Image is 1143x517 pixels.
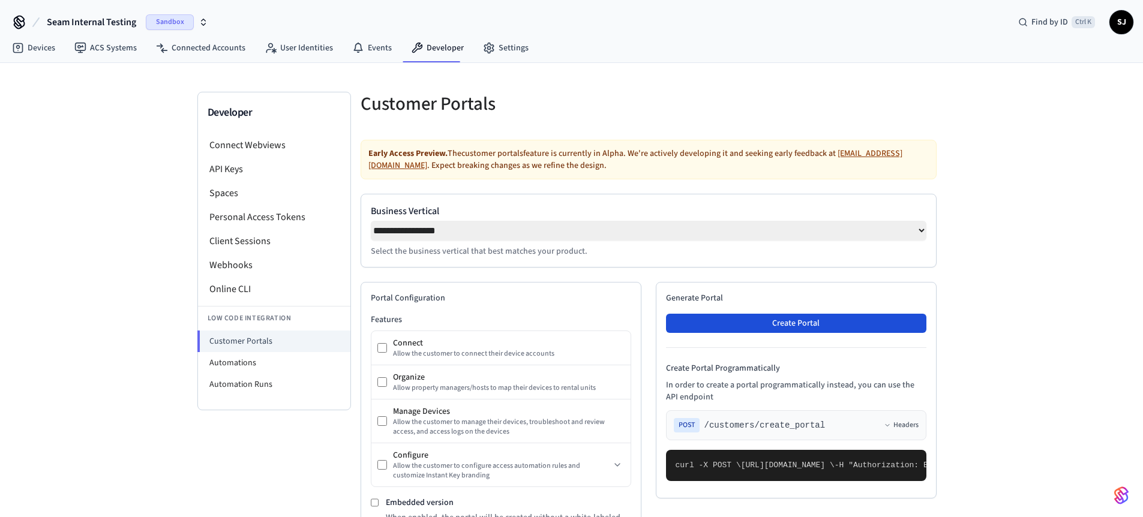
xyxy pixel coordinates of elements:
[146,37,255,59] a: Connected Accounts
[666,292,926,304] h2: Generate Portal
[343,37,401,59] a: Events
[198,306,350,330] li: Low Code Integration
[884,420,919,430] button: Headers
[1109,10,1133,34] button: SJ
[1111,11,1132,33] span: SJ
[666,362,926,374] h4: Create Portal Programmatically
[198,352,350,374] li: Automations
[666,314,926,333] button: Create Portal
[255,37,343,59] a: User Identities
[393,383,625,393] div: Allow property managers/hosts to map their devices to rental units
[393,371,625,383] div: Organize
[741,461,835,470] span: [URL][DOMAIN_NAME] \
[368,148,902,172] a: [EMAIL_ADDRESS][DOMAIN_NAME]
[361,140,937,179] div: The customer portals feature is currently in Alpha. We're actively developing it and seeking earl...
[1009,11,1105,33] div: Find by IDCtrl K
[368,148,448,160] strong: Early Access Preview.
[393,337,625,349] div: Connect
[197,330,350,352] li: Customer Portals
[393,405,625,417] div: Manage Devices
[393,449,610,461] div: Configure
[1114,486,1129,505] img: SeamLogoGradient.69752ec5.svg
[47,15,136,29] span: Seam Internal Testing
[674,418,700,432] span: POST
[2,37,65,59] a: Devices
[401,37,473,59] a: Developer
[704,419,826,431] span: /customers/create_portal
[198,374,350,395] li: Automation Runs
[835,461,1059,470] span: -H "Authorization: Bearer seam_api_key_123456" \
[371,292,631,304] h2: Portal Configuration
[198,229,350,253] li: Client Sessions
[393,461,610,480] div: Allow the customer to configure access automation rules and customize Instant Key branding
[371,245,926,257] p: Select the business vertical that best matches your product.
[371,314,631,326] h3: Features
[393,349,625,359] div: Allow the customer to connect their device accounts
[146,14,194,30] span: Sandbox
[666,379,926,403] p: In order to create a portal programmatically instead, you can use the API endpoint
[361,92,641,116] h5: Customer Portals
[1031,16,1068,28] span: Find by ID
[198,205,350,229] li: Personal Access Tokens
[198,133,350,157] li: Connect Webviews
[198,277,350,301] li: Online CLI
[473,37,538,59] a: Settings
[393,417,625,437] div: Allow the customer to manage their devices, troubleshoot and review access, and access logs on th...
[198,157,350,181] li: API Keys
[1072,16,1095,28] span: Ctrl K
[198,181,350,205] li: Spaces
[386,497,454,509] label: Embedded version
[65,37,146,59] a: ACS Systems
[676,461,741,470] span: curl -X POST \
[371,204,926,218] label: Business Vertical
[198,253,350,277] li: Webhooks
[208,104,341,121] h3: Developer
